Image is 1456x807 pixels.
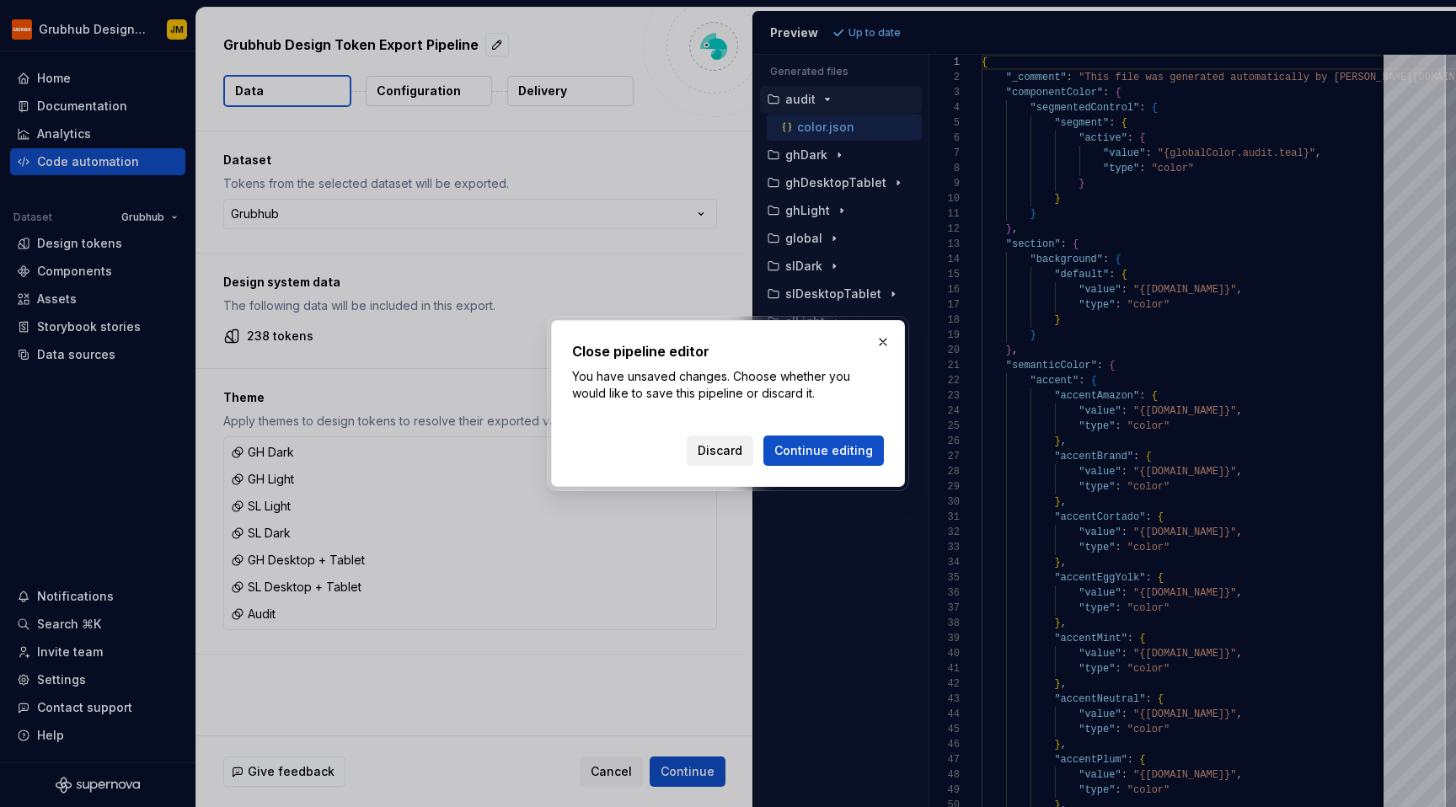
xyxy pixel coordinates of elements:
[763,436,884,466] button: Continue editing
[774,442,873,459] span: Continue editing
[572,341,884,361] h2: Close pipeline editor
[572,368,884,402] p: You have unsaved changes. Choose whether you would like to save this pipeline or discard it.
[687,436,753,466] button: Discard
[698,442,742,459] span: Discard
